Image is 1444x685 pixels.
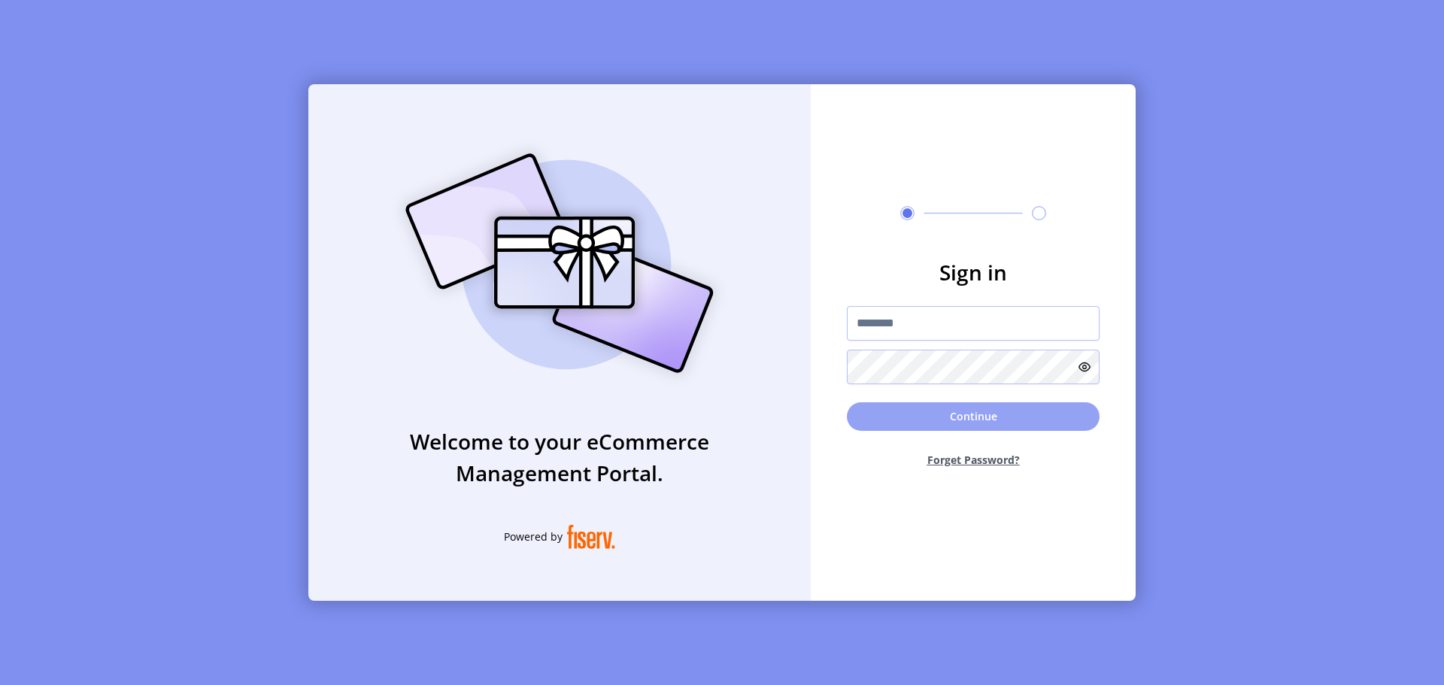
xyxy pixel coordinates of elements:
h3: Sign in [847,256,1100,288]
button: Forget Password? [847,440,1100,480]
h3: Welcome to your eCommerce Management Portal. [308,426,811,489]
button: Continue [847,402,1100,431]
span: Powered by [504,529,563,544]
img: card_Illustration.svg [383,137,736,389]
